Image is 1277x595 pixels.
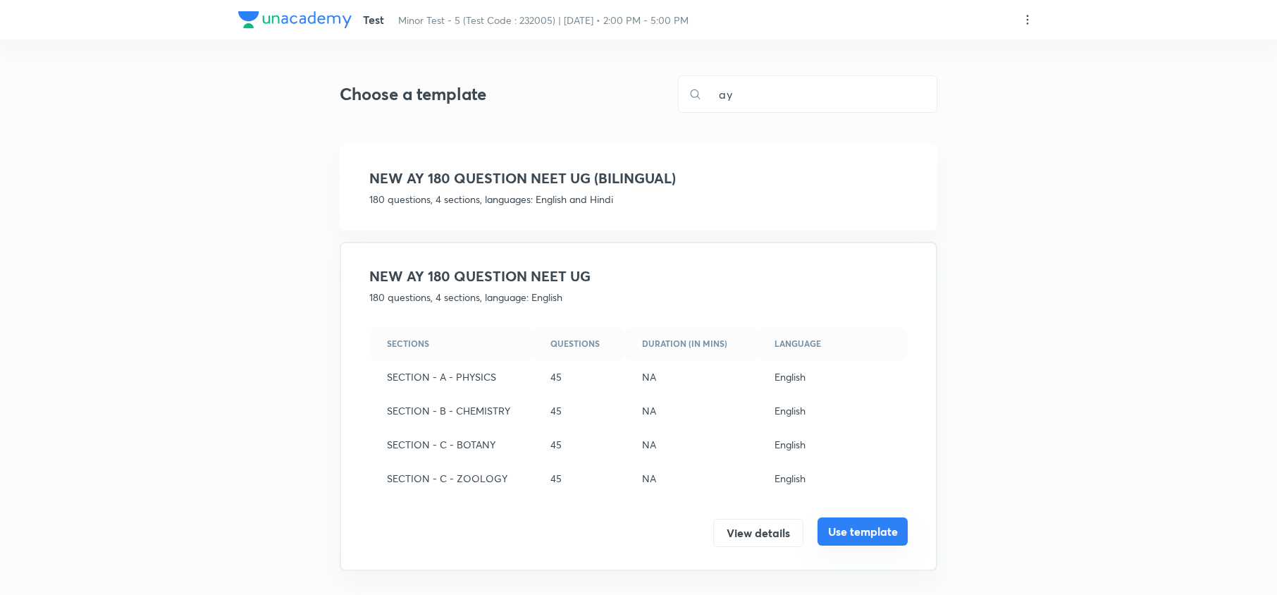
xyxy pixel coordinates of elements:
[370,360,533,394] td: SECTION - A - PHYSICS
[533,394,625,428] td: 45
[369,192,908,207] p: 180 questions, 4 sections, languages: English and Hindi
[369,266,908,287] h4: NEW AY 180 QUESTION NEET UG
[398,13,689,27] span: Minor Test - 5 (Test Code : 232005) | [DATE] • 2:00 PM - 5:00 PM
[533,428,625,462] td: 45
[818,517,908,546] button: Use template
[625,394,758,428] td: NA
[369,168,908,189] h4: NEW AY 180 QUESTION NEET UG (BILINGUAL)
[758,428,907,462] td: English
[238,11,352,28] img: Company Logo
[369,290,908,305] p: 180 questions, 4 sections, language: English
[370,328,533,360] th: Sections
[625,328,758,360] th: Duration (in mins)
[340,84,633,104] h3: Choose a template
[758,328,907,360] th: Language
[533,360,625,394] td: 45
[713,519,803,547] button: View details
[533,462,625,496] td: 45
[758,394,907,428] td: English
[370,462,533,496] td: SECTION - C - ZOOLOGY
[758,462,907,496] td: English
[625,360,758,394] td: NA
[625,462,758,496] td: NA
[758,360,907,394] td: English
[370,394,533,428] td: SECTION - B - CHEMISTRY
[533,328,625,360] th: Questions
[702,76,937,112] input: Search for templates
[370,428,533,462] td: SECTION - C - BOTANY
[363,12,384,27] span: Test
[625,428,758,462] td: NA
